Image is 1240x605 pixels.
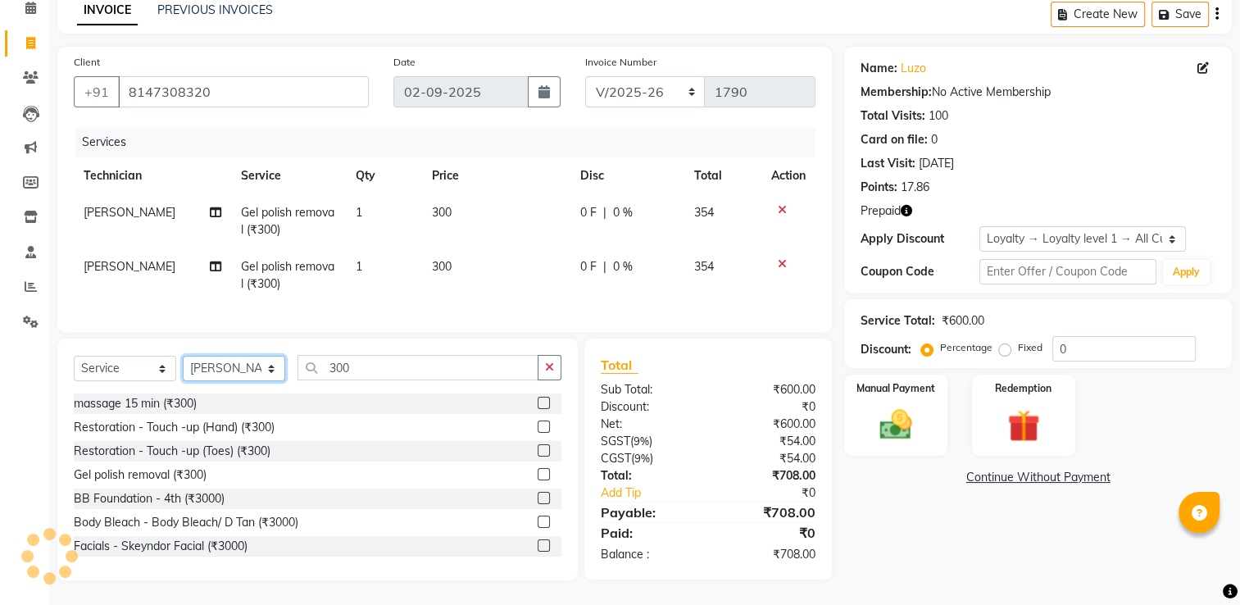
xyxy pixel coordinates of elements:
[84,205,175,220] span: [PERSON_NAME]
[861,263,979,280] div: Coupon Code
[861,202,901,220] span: Prepaid
[708,523,828,543] div: ₹0
[919,155,954,172] div: [DATE]
[84,259,175,274] span: [PERSON_NAME]
[634,452,650,465] span: 9%
[931,131,938,148] div: 0
[157,2,273,17] a: PREVIOUS INVOICES
[588,503,708,522] div: Payable:
[74,55,100,70] label: Client
[901,179,929,196] div: 17.86
[708,503,828,522] div: ₹708.00
[432,259,452,274] span: 300
[118,76,369,107] input: Search by Name/Mobile/Email/Code
[588,398,708,416] div: Discount:
[570,157,684,194] th: Disc
[588,523,708,543] div: Paid:
[580,258,597,275] span: 0 F
[861,84,1215,101] div: No Active Membership
[74,157,231,194] th: Technician
[356,205,362,220] span: 1
[241,205,334,237] span: Gel polish removal (₹300)
[870,406,922,444] img: _cash.svg
[356,259,362,274] span: 1
[861,341,911,358] div: Discount:
[708,433,828,450] div: ₹54.00
[861,107,925,125] div: Total Visits:
[861,84,932,101] div: Membership:
[75,127,828,157] div: Services
[601,451,631,466] span: CGST
[601,357,638,374] span: Total
[74,538,248,555] div: Facials - Skeyndor Facial (₹3000)
[995,381,1052,396] label: Redemption
[613,204,633,221] span: 0 %
[603,258,606,275] span: |
[346,157,422,194] th: Qty
[588,450,708,467] div: ( )
[393,55,416,70] label: Date
[588,546,708,563] div: Balance :
[588,467,708,484] div: Total:
[929,107,948,125] div: 100
[861,312,935,330] div: Service Total:
[74,76,120,107] button: +91
[74,514,298,531] div: Body Bleach - Body Bleach/ D Tan (₹3000)
[588,381,708,398] div: Sub Total:
[74,466,207,484] div: Gel polish removal (₹300)
[1163,260,1210,284] button: Apply
[74,443,270,460] div: Restoration - Touch -up (Toes) (₹300)
[847,469,1229,486] a: Continue Without Payment
[856,381,935,396] label: Manual Payment
[942,312,984,330] div: ₹600.00
[708,450,828,467] div: ₹54.00
[588,484,728,502] a: Add Tip
[1018,340,1042,355] label: Fixed
[684,157,762,194] th: Total
[861,179,897,196] div: Points:
[729,484,829,502] div: ₹0
[861,230,979,248] div: Apply Discount
[979,259,1156,284] input: Enter Offer / Coupon Code
[708,467,828,484] div: ₹708.00
[861,155,915,172] div: Last Visit:
[708,546,828,563] div: ₹708.00
[298,355,538,380] input: Search or Scan
[601,434,630,448] span: SGST
[997,406,1050,446] img: _gift.svg
[901,60,926,77] a: Luzo
[708,416,828,433] div: ₹600.00
[585,55,656,70] label: Invoice Number
[231,157,346,194] th: Service
[74,419,275,436] div: Restoration - Touch -up (Hand) (₹300)
[613,258,633,275] span: 0 %
[74,395,197,412] div: massage 15 min (₹300)
[708,381,828,398] div: ₹600.00
[634,434,649,448] span: 9%
[580,204,597,221] span: 0 F
[940,340,992,355] label: Percentage
[761,157,815,194] th: Action
[1151,2,1209,27] button: Save
[74,490,225,507] div: BB Foundation - 4th (₹3000)
[588,433,708,450] div: ( )
[861,131,928,148] div: Card on file:
[241,259,334,291] span: Gel polish removal (₹300)
[1051,2,1145,27] button: Create New
[861,60,897,77] div: Name:
[422,157,570,194] th: Price
[708,398,828,416] div: ₹0
[694,205,714,220] span: 354
[432,205,452,220] span: 300
[694,259,714,274] span: 354
[603,204,606,221] span: |
[588,416,708,433] div: Net:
